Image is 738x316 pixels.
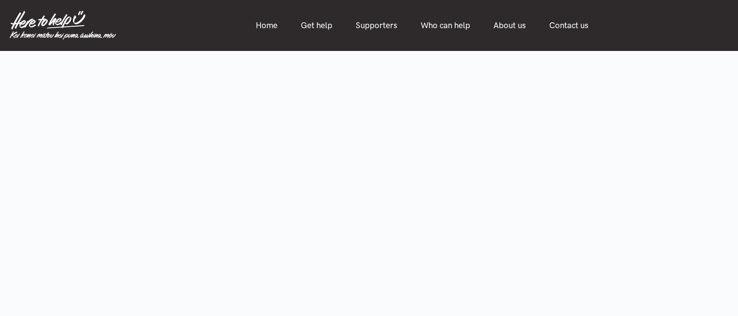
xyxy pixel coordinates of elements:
a: Who can help [409,15,482,36]
a: Contact us [538,15,600,36]
img: Home [10,11,116,40]
a: Get help [289,15,344,36]
a: Home [244,15,289,36]
a: Supporters [344,15,409,36]
a: About us [482,15,538,36]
